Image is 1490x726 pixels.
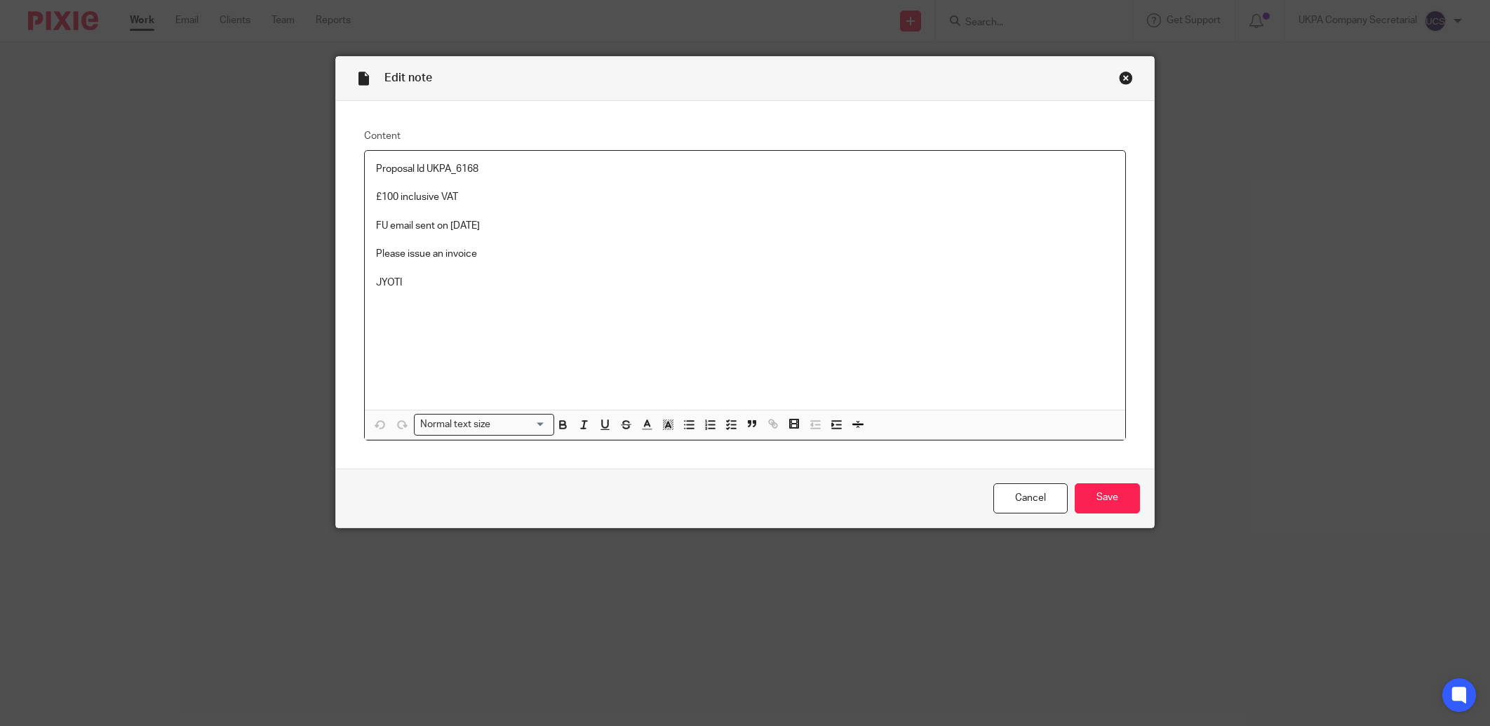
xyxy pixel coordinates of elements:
span: Normal text size [417,417,494,432]
p: Please issue an invoice [376,247,1114,261]
p: FU email sent on [DATE] [376,219,1114,233]
input: Search for option [495,417,546,432]
span: Edit note [384,72,432,83]
p: £100 inclusive VAT [376,190,1114,204]
p: JYOTI [376,276,1114,290]
label: Content [364,129,1126,143]
input: Save [1075,483,1140,513]
div: Close this dialog window [1119,71,1133,85]
a: Cancel [993,483,1068,513]
p: Proposal Id UKPA_6168 [376,162,1114,176]
div: Search for option [414,414,554,436]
